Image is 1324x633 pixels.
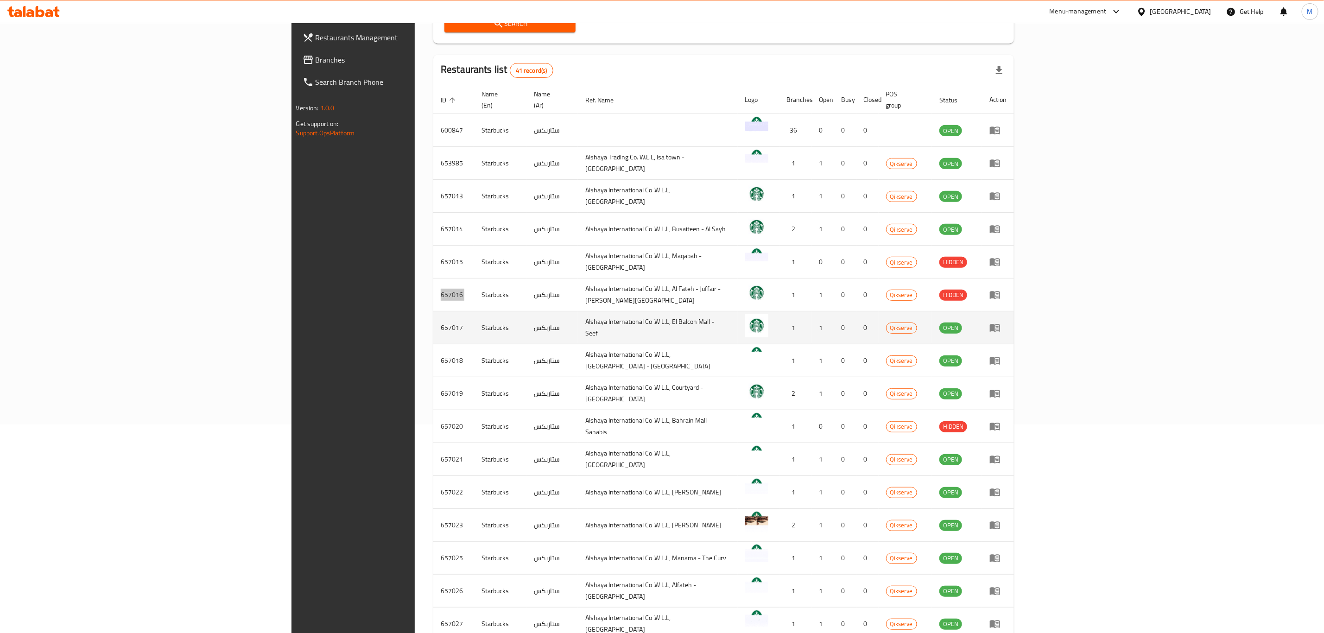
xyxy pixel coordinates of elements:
[834,377,856,410] td: 0
[887,619,917,629] span: Qikserve
[296,127,355,139] a: Support.OpsPlatform
[526,377,578,410] td: ستاربكس
[887,355,917,366] span: Qikserve
[939,95,969,106] span: Status
[856,180,879,213] td: 0
[989,125,1007,136] div: Menu
[812,410,834,443] td: 0
[779,246,812,279] td: 1
[939,355,962,367] div: OPEN
[779,509,812,542] td: 2
[812,443,834,476] td: 1
[526,476,578,509] td: ستاربكس
[834,180,856,213] td: 0
[812,575,834,608] td: 1
[578,279,737,311] td: Alshaya International Co .W L.L, Al Fateh - Juffair - [PERSON_NAME][GEOGRAPHIC_DATA]
[452,18,568,30] span: Search
[585,95,626,106] span: Ref. Name
[578,377,737,410] td: Alshaya International Co .W L.L, Courtyard - [GEOGRAPHIC_DATA]
[834,344,856,377] td: 0
[745,248,768,272] img: Starbucks
[316,76,505,88] span: Search Branch Phone
[441,95,458,106] span: ID
[295,26,513,49] a: Restaurants Management
[779,147,812,180] td: 1
[939,290,967,301] div: HIDDEN
[779,542,812,575] td: 1
[834,147,856,180] td: 0
[510,63,553,78] div: Total records count
[887,421,917,432] span: Qikserve
[856,86,879,114] th: Closed
[834,213,856,246] td: 0
[856,476,879,509] td: 0
[320,102,335,114] span: 1.0.0
[526,509,578,542] td: ستاربكس
[989,256,1007,267] div: Menu
[316,54,505,65] span: Branches
[812,114,834,147] td: 0
[939,421,967,432] span: HIDDEN
[578,410,737,443] td: Alshaya International Co .W L.L, Bahrain Mall - Sanabis
[526,344,578,377] td: ستاربكس
[834,86,856,114] th: Busy
[856,575,879,608] td: 0
[526,443,578,476] td: ستاربكس
[887,191,917,202] span: Qikserve
[526,114,578,147] td: ستاربكس
[526,575,578,608] td: ستاربكس
[982,86,1014,114] th: Action
[526,213,578,246] td: ستاربكس
[812,86,834,114] th: Open
[779,443,812,476] td: 1
[779,476,812,509] td: 1
[779,344,812,377] td: 1
[939,388,962,399] span: OPEN
[745,150,768,173] img: Starbucks
[834,246,856,279] td: 0
[856,147,879,180] td: 0
[779,575,812,608] td: 1
[939,388,962,399] div: OPEN
[1150,6,1211,17] div: [GEOGRAPHIC_DATA]
[989,158,1007,169] div: Menu
[526,246,578,279] td: ستاربكس
[812,311,834,344] td: 1
[887,388,917,399] span: Qikserve
[887,520,917,531] span: Qikserve
[939,224,962,235] span: OPEN
[578,180,737,213] td: Alshaya International Co .W L.L, [GEOGRAPHIC_DATA]
[939,454,962,465] span: OPEN
[745,117,768,140] img: Starbucks
[939,619,962,629] span: OPEN
[939,191,962,202] span: OPEN
[1050,6,1107,17] div: Menu-management
[510,66,553,75] span: 41 record(s)
[316,32,505,43] span: Restaurants Management
[989,552,1007,563] div: Menu
[989,585,1007,596] div: Menu
[989,519,1007,531] div: Menu
[939,257,967,268] div: HIDDEN
[939,323,962,333] span: OPEN
[989,190,1007,202] div: Menu
[779,279,812,311] td: 1
[526,180,578,213] td: ستاربكس
[745,544,768,568] img: Starbucks
[578,443,737,476] td: Alshaya International Co .W L.L, [GEOGRAPHIC_DATA]
[295,49,513,71] a: Branches
[887,323,917,333] span: Qikserve
[887,454,917,465] span: Qikserve
[856,114,879,147] td: 0
[939,553,962,563] span: OPEN
[779,213,812,246] td: 2
[812,180,834,213] td: 1
[578,509,737,542] td: Alshaya International Co .W L.L, [PERSON_NAME]
[989,223,1007,234] div: Menu
[812,213,834,246] td: 1
[939,355,962,366] span: OPEN
[745,413,768,436] img: Starbucks
[812,377,834,410] td: 1
[812,344,834,377] td: 1
[939,487,962,498] span: OPEN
